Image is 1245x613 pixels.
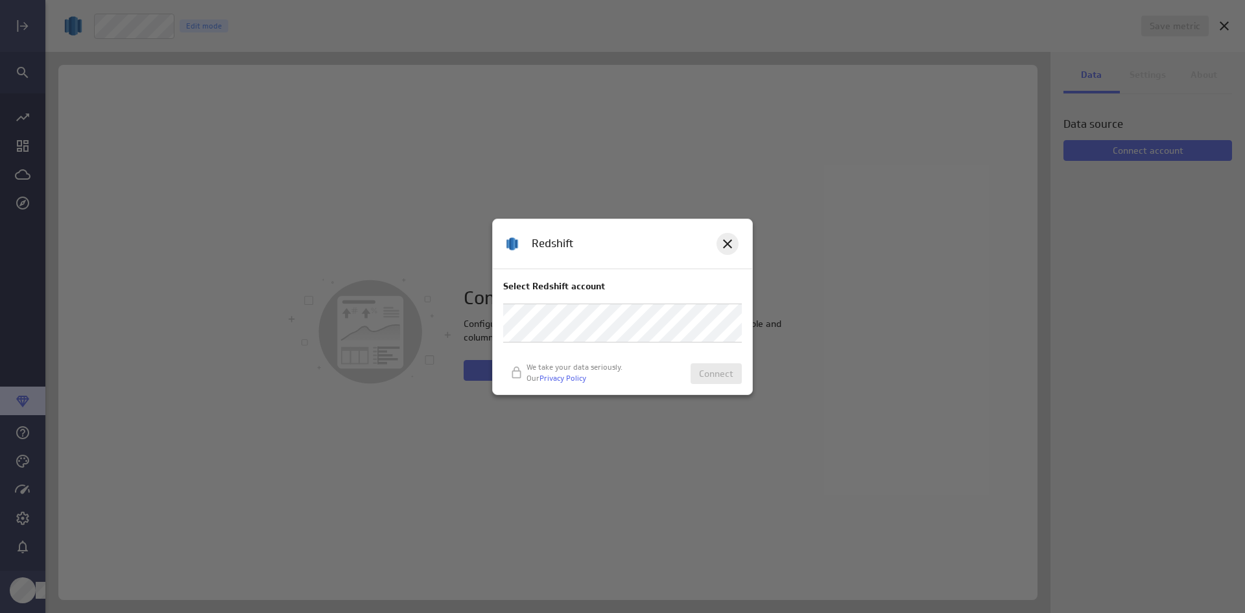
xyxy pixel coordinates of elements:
[691,363,742,384] button: Connect
[503,304,742,343] div: Add a new account, undefined
[503,235,521,253] img: Amazon_Redshift.png
[503,280,742,293] p: Select Redshift account
[699,368,733,379] span: Connect
[532,235,573,252] p: Redshift
[527,362,623,384] p: We take your data seriously. Our
[539,373,586,383] a: Privacy Policy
